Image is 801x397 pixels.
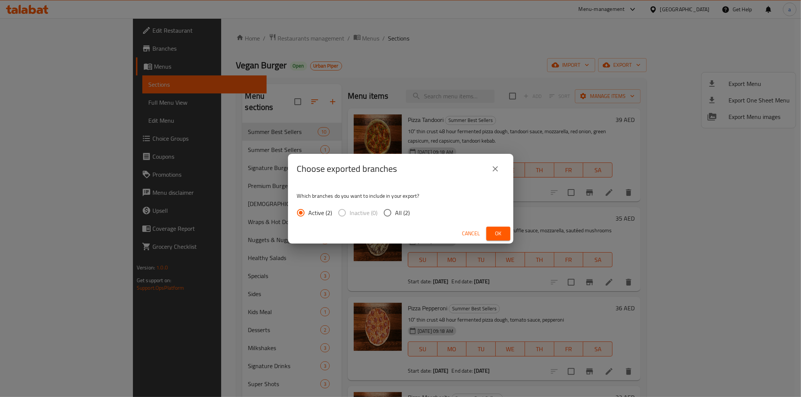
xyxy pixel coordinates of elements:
span: Inactive (0) [350,208,378,217]
button: close [486,160,504,178]
span: Cancel [462,229,480,238]
span: Ok [492,229,504,238]
p: Which branches do you want to include in your export? [297,192,504,200]
span: All (2) [395,208,410,217]
span: Active (2) [309,208,332,217]
button: Ok [486,227,510,241]
button: Cancel [459,227,483,241]
h2: Choose exported branches [297,163,397,175]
